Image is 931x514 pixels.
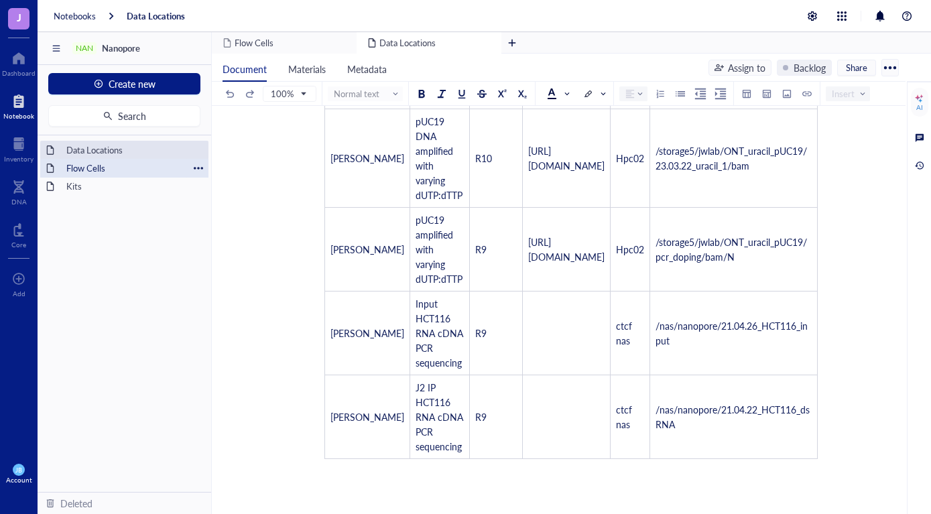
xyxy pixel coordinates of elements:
span: Hpc02 [616,151,644,165]
span: Materials [288,62,326,76]
span: [PERSON_NAME] [330,151,404,165]
div: Account [6,476,32,484]
span: /storage5/jwlab/ONT_uracil_pUC19/23.03.22_uracil_1/bam [656,144,807,172]
div: NAN [76,44,93,53]
a: Notebook [3,90,34,120]
button: Create new [48,73,200,94]
a: Core [11,219,26,249]
span: 100% [271,88,306,100]
span: JB [15,466,21,474]
div: AI [916,103,923,111]
a: Notebooks [54,10,96,22]
span: Metadata [347,62,387,76]
span: R9 [475,243,487,256]
span: R9 [475,326,487,340]
div: Inventory [4,155,34,163]
button: Search [48,105,200,127]
span: Create new [109,78,156,89]
span: Nanopore [102,42,140,54]
span: Document [223,62,267,76]
button: Share [837,60,876,76]
span: /storage5/jwlab/ONT_uracil_pUC19/pcr_doping/bam/N [656,235,807,263]
span: [PERSON_NAME] [330,326,404,340]
span: J [17,9,21,25]
a: Data Locations [127,10,185,22]
span: R10 [475,151,492,165]
span: J2 IP HCT116 RNA cDNA PCR sequencing [416,381,466,453]
span: Normal text [334,88,399,100]
div: Add [13,290,25,298]
span: R9 [475,410,487,424]
div: Deleted [60,496,92,511]
span: ctcf nas [616,319,635,347]
span: pUC19 amplified with varying dUTP:dTTP [416,213,462,285]
span: Hpc02 [616,243,644,256]
span: Search [118,111,146,121]
a: DNA [11,176,27,206]
span: [PERSON_NAME] [330,410,404,424]
div: Core [11,241,26,249]
span: /nas/nanopore/21.04.26_HCT116_input [656,319,808,347]
span: Share [846,62,867,74]
div: Assign to [728,60,765,75]
div: Notebook [3,112,34,120]
a: Dashboard [2,48,36,77]
div: Kits [60,177,203,196]
div: Backlog [794,60,826,75]
span: [URL][DOMAIN_NAME] [528,235,605,263]
div: Dashboard [2,69,36,77]
div: DNA [11,198,27,206]
div: Data Locations [60,141,203,159]
span: [PERSON_NAME] [330,243,404,256]
span: /nas/nanopore/21.04.22_HCT116_dsRNA [656,403,810,431]
a: Inventory [4,133,34,163]
span: ctcf nas [616,403,635,431]
span: Input HCT116 RNA cDNA PCR sequencing [416,297,466,369]
div: Flow Cells [60,159,188,178]
span: [URL][DOMAIN_NAME] [528,144,605,172]
span: pUC19 DNA amplified with varying dUTP:dTTP [416,115,462,202]
span: Insert [832,88,867,100]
